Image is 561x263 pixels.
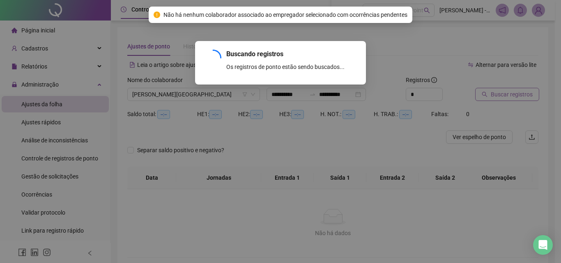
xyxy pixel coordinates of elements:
div: Os registros de ponto estão sendo buscados... [226,62,356,71]
div: Open Intercom Messenger [533,235,553,255]
span: Não há nenhum colaborador associado ao empregador selecionado com ocorrências pendentes [163,10,407,19]
span: loading [203,48,223,67]
div: Buscando registros [226,49,356,59]
span: exclamation-circle [154,11,160,18]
